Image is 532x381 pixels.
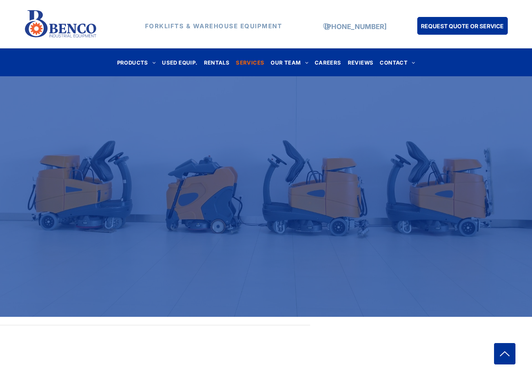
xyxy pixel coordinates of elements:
[376,57,418,68] a: CONTACT
[324,23,387,31] a: [PHONE_NUMBER]
[233,57,267,68] a: SERVICES
[267,57,311,68] a: OUR TEAM
[345,57,377,68] a: REVIEWS
[311,57,345,68] a: CAREERS
[201,57,233,68] a: RENTALS
[417,17,508,35] a: REQUEST QUOTE OR SERVICE
[145,22,282,30] strong: FORKLIFTS & WAREHOUSE EQUIPMENT
[421,19,504,33] span: REQUEST QUOTE OR SERVICE
[159,57,200,68] a: USED EQUIP.
[114,57,159,68] a: PRODUCTS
